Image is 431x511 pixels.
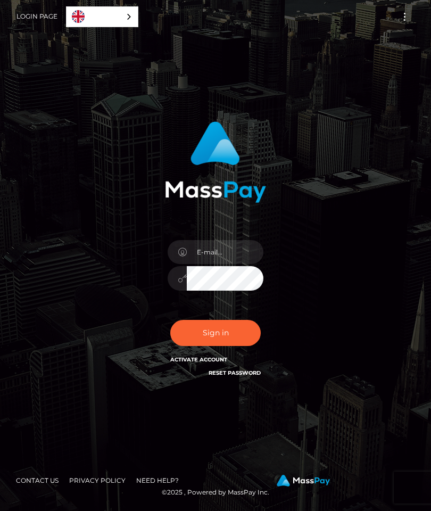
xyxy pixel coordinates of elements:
a: Login Page [16,5,57,28]
a: Privacy Policy [65,472,130,489]
div: Language [66,6,138,27]
img: MassPay [277,475,330,487]
a: Activate Account [170,356,227,363]
a: Contact Us [12,472,63,489]
button: Sign in [170,320,261,346]
img: MassPay Login [165,121,266,203]
a: English [67,7,138,27]
input: E-mail... [187,240,263,264]
a: Need Help? [132,472,183,489]
aside: Language selected: English [66,6,138,27]
div: © 2025 , Powered by MassPay Inc. [8,475,423,498]
a: Reset Password [209,369,261,376]
button: Toggle navigation [395,10,415,24]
